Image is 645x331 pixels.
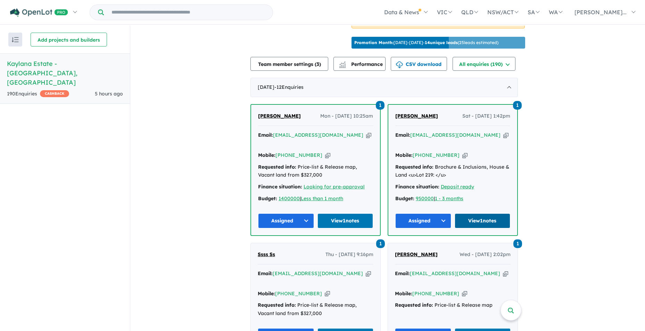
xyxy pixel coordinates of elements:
[462,112,510,120] span: Sat - [DATE] 1:42pm
[274,84,304,90] span: - 12 Enquir ies
[396,61,403,68] img: download icon
[395,302,433,308] strong: Requested info:
[304,184,365,190] a: Looking for pre-approval
[317,213,373,228] a: View1notes
[376,100,384,110] a: 1
[441,184,474,190] a: Deposit ready
[410,270,500,277] a: [EMAIL_ADDRESS][DOMAIN_NAME]
[258,301,373,318] div: Price-list & Release map, Vacant land from $327,000
[395,251,438,257] span: [PERSON_NAME]
[416,195,434,202] a: 950000
[395,184,439,190] strong: Finance situation:
[325,290,330,297] button: Copy
[31,33,107,46] button: Add projects and builders
[462,152,468,159] button: Copy
[258,213,314,228] button: Assigned
[250,78,518,97] div: [DATE]
[258,112,301,120] a: [PERSON_NAME]
[258,290,275,297] strong: Mobile:
[258,163,373,180] div: Price-list & Release map, Vacant land from $327,000
[320,112,373,120] span: Mon - [DATE] 10:25am
[258,113,301,119] span: [PERSON_NAME]
[376,101,384,110] span: 1
[273,132,363,138] a: [EMAIL_ADDRESS][DOMAIN_NAME]
[376,239,385,248] span: 1
[258,195,277,202] strong: Budget:
[95,91,123,97] span: 5 hours ago
[340,61,383,67] span: Performance
[273,270,363,277] a: [EMAIL_ADDRESS][DOMAIN_NAME]
[105,5,271,20] input: Try estate name, suburb, builder or developer
[250,57,328,71] button: Team member settings (3)
[354,40,394,45] b: Promotion Month:
[455,213,511,228] a: View1notes
[258,164,296,170] strong: Requested info:
[413,152,460,158] a: [PHONE_NUMBER]
[462,290,467,297] button: Copy
[395,251,438,259] a: [PERSON_NAME]
[513,239,522,248] a: 1
[275,290,322,297] a: [PHONE_NUMBER]
[453,57,515,71] button: All enquiries (190)
[395,290,412,297] strong: Mobile:
[366,131,371,139] button: Copy
[460,251,511,259] span: Wed - [DATE] 2:02pm
[574,9,627,16] span: [PERSON_NAME]...
[258,152,275,158] strong: Mobile:
[301,195,343,202] a: Less than 1 month
[258,132,273,138] strong: Email:
[258,195,373,203] div: |
[395,112,438,120] a: [PERSON_NAME]
[395,113,438,119] span: [PERSON_NAME]
[513,239,522,248] span: 1
[513,101,522,110] span: 1
[366,270,371,277] button: Copy
[395,132,410,138] strong: Email:
[395,213,451,228] button: Assigned
[425,40,458,45] b: 14 unique leads
[258,184,302,190] strong: Finance situation:
[258,251,275,259] a: Ssss Ss
[258,302,296,308] strong: Requested info:
[339,63,346,68] img: bar-chart.svg
[275,152,322,158] a: [PHONE_NUMBER]
[7,59,123,87] h5: Kaylana Estate - [GEOGRAPHIC_DATA] , [GEOGRAPHIC_DATA]
[395,164,433,170] strong: Requested info:
[258,251,275,257] span: Ssss Ss
[376,239,385,248] a: 1
[395,152,413,158] strong: Mobile:
[40,90,69,97] span: CASHBACK
[395,163,510,180] div: Brochure & Inclusions, House & Land <u>Lot 219: </u>
[513,100,522,110] a: 1
[325,152,330,159] button: Copy
[395,195,414,202] strong: Budget:
[391,57,447,71] button: CSV download
[258,270,273,277] strong: Email:
[279,195,300,202] a: 1400000
[339,61,346,65] img: line-chart.svg
[435,195,463,202] a: 1 - 3 months
[333,57,386,71] button: Performance
[7,90,69,98] div: 190 Enquir ies
[395,270,410,277] strong: Email:
[412,290,459,297] a: [PHONE_NUMBER]
[316,61,319,67] span: 3
[325,251,373,259] span: Thu - [DATE] 9:16pm
[12,37,19,42] img: sort.svg
[354,40,498,46] p: [DATE] - [DATE] - ( 25 leads estimated)
[10,8,68,17] img: Openlot PRO Logo White
[410,132,501,138] a: [EMAIL_ADDRESS][DOMAIN_NAME]
[395,301,511,309] div: Price-list & Release map
[395,195,510,203] div: |
[503,270,508,277] button: Copy
[503,131,508,139] button: Copy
